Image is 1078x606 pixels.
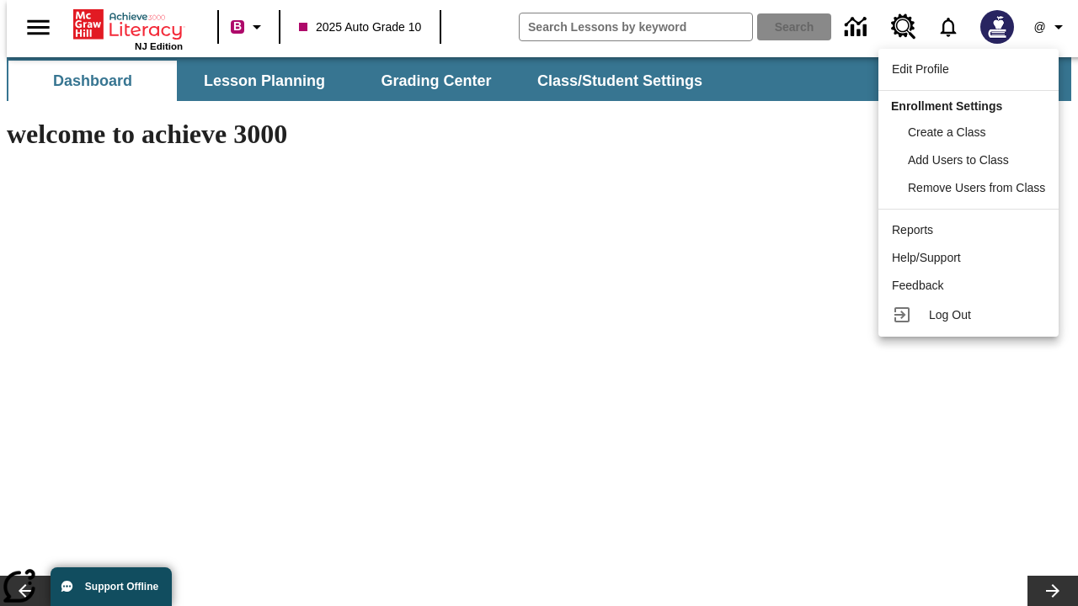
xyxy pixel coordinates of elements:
span: Remove Users from Class [908,181,1045,194]
span: Create a Class [908,125,986,139]
span: Log Out [929,308,971,322]
span: Feedback [892,279,943,292]
span: Edit Profile [892,62,949,76]
span: Help/Support [892,251,961,264]
span: Add Users to Class [908,153,1009,167]
span: Enrollment Settings [891,99,1002,113]
span: Reports [892,223,933,237]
